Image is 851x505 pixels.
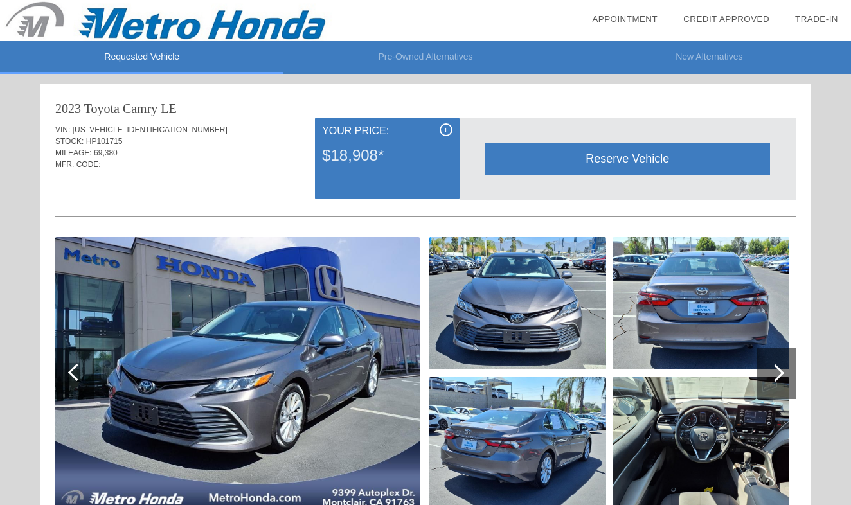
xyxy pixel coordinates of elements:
a: Trade-In [795,14,838,24]
div: 2023 Toyota Camry [55,100,157,118]
li: New Alternatives [568,41,851,74]
span: VIN: [55,125,70,134]
img: b6979a33bc52990840555d7d01554566.jpg [613,237,789,369]
a: Appointment [592,14,658,24]
div: $18,908* [322,139,452,172]
span: MILEAGE: [55,148,92,157]
div: Reserve Vehicle [485,143,770,175]
li: Pre-Owned Alternatives [283,41,567,74]
span: i [445,125,447,134]
img: 14d2df345e99e7d6c7c17198e4b1fe37.jpg [429,237,606,369]
span: MFR. CODE: [55,160,101,169]
div: Quoted on [DATE] 5:03:07 PM [55,178,796,199]
span: STOCK: [55,137,84,146]
span: HP101715 [86,137,123,146]
a: Credit Approved [683,14,769,24]
div: Your Price: [322,123,452,139]
div: LE [161,100,176,118]
span: [US_VEHICLE_IDENTIFICATION_NUMBER] [73,125,228,134]
span: 69,380 [94,148,118,157]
